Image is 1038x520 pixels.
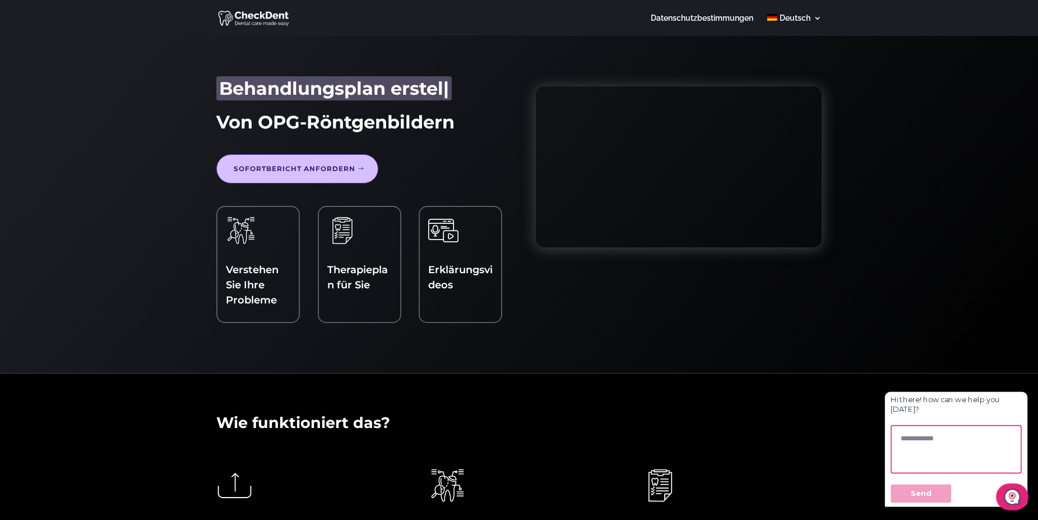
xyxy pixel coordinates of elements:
[216,112,502,139] h1: Von OPG-Röntgenbildern
[216,154,378,183] a: Sofortbericht anfordern
[218,9,290,27] img: CheckDent
[428,264,493,291] a: Erklärungsvideos
[780,13,810,22] span: Deutsch
[219,77,443,99] span: Behandlungsplan erstel
[327,264,388,291] a: Therapieplan für Sie
[16,141,92,165] button: Send
[536,86,822,247] iframe: Wie Sie Ihr Röntgenbild hochladen und sofort eine zweite Meinung erhalten
[226,264,279,306] a: Verstehen Sie Ihre Probleme
[767,14,822,36] a: Deutsch
[651,14,753,36] a: Datenschutzbestimmungen
[216,413,390,432] span: Wie funktioniert das?
[443,77,449,99] span: |
[16,30,180,54] p: Hi there! how can we help you [DATE]?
